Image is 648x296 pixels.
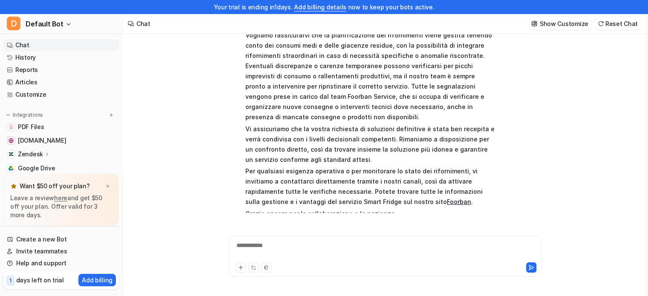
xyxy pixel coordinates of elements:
[9,124,14,129] img: PDF Files
[18,150,43,158] p: Zendesk
[3,52,119,63] a: History
[595,17,641,30] button: Reset Chat
[54,194,67,201] a: here
[16,276,64,285] p: days left on trial
[529,17,592,30] button: Show Customize
[447,198,471,205] a: Foorban
[3,76,119,88] a: Articles
[3,64,119,76] a: Reports
[245,30,495,122] p: Vogliamo rassicurarvi che la pianificazione dei rifornimenti viene gestita tenendo conto dei cons...
[13,112,43,118] p: Integrations
[10,194,112,219] p: Leave a review and get $50 off your plan. Offer valid for 3 more days.
[20,182,90,190] p: Want $50 off your plan?
[3,245,119,257] a: Invite teammates
[82,276,112,285] p: Add billing
[3,257,119,269] a: Help and support
[136,19,150,28] div: Chat
[9,138,14,143] img: www.foorban.com
[245,166,495,207] p: Per qualsiasi esigenza operativa o per monitorare lo stato dei rifornimenti, vi invitiamo a conta...
[3,233,119,245] a: Create a new Bot
[9,277,12,285] p: 1
[531,20,537,27] img: customize
[245,124,495,165] p: Vi assicuriamo che la vostra richiesta di soluzioni definitive è stata ben recepita e verrà condi...
[105,184,110,189] img: x
[78,274,116,286] button: Add billing
[245,209,495,219] p: Grazie ancora per la collaborazione e la pazienza.
[3,111,46,119] button: Integrations
[540,19,588,28] p: Show Customize
[5,112,11,118] img: expand menu
[3,162,119,174] a: Google DriveGoogle Drive
[294,3,346,11] a: Add billing details
[10,183,17,190] img: star
[3,135,119,147] a: www.foorban.com[DOMAIN_NAME]
[26,18,63,30] span: Default Bot
[3,39,119,51] a: Chat
[18,136,66,145] span: [DOMAIN_NAME]
[7,17,20,30] span: D
[598,20,604,27] img: reset
[9,152,14,157] img: Zendesk
[18,123,44,131] span: PDF Files
[108,112,114,118] img: menu_add.svg
[3,89,119,101] a: Customize
[3,121,119,133] a: PDF FilesPDF Files
[18,164,55,172] span: Google Drive
[9,166,14,171] img: Google Drive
